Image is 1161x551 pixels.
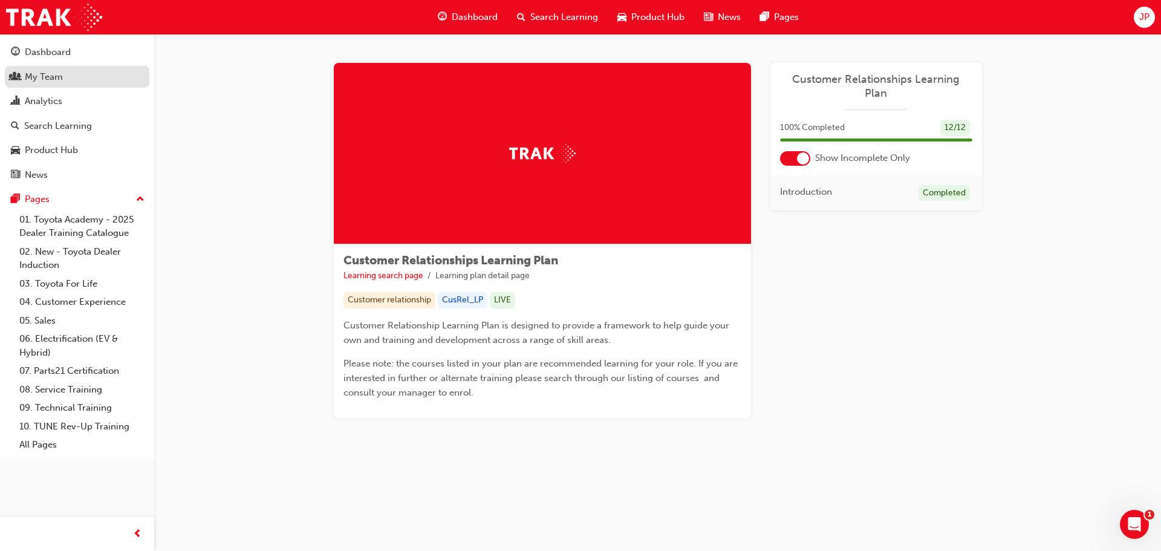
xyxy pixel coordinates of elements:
div: Analytics [25,94,62,108]
span: pages-icon [11,194,20,205]
span: Dashboard [452,10,498,24]
a: Dashboard [5,41,149,64]
a: pages-iconPages [750,5,808,30]
a: My Team [5,66,149,88]
span: guage-icon [11,47,20,58]
a: 10. TUNE Rev-Up Training [15,417,149,436]
a: 04. Customer Experience [15,293,149,311]
span: guage-icon [438,10,447,25]
span: Product Hub [631,10,685,24]
span: search-icon [11,121,19,132]
span: search-icon [517,10,525,25]
span: news-icon [11,170,20,181]
a: 08. Service Training [15,380,149,399]
div: Dashboard [25,45,71,59]
button: JP [1134,7,1155,28]
a: 09. Technical Training [15,399,149,417]
div: Completed [919,185,970,201]
a: Learning search page [343,270,423,281]
span: car-icon [11,145,20,156]
a: car-iconProduct Hub [608,5,694,30]
div: LIVE [490,292,515,308]
a: Customer Relationships Learning Plan [780,73,972,100]
span: Introduction [780,185,832,199]
span: JP [1139,10,1150,24]
div: Product Hub [25,143,78,157]
img: Trak [6,4,102,31]
span: Customer Relationships Learning Plan [343,253,558,267]
a: Search Learning [5,115,149,137]
span: Customer Relationship Learning Plan is designed to provide a framework to help guide your own and... [343,320,732,345]
span: car-icon [617,10,626,25]
span: Show Incomplete Only [815,151,910,165]
span: News [718,10,741,24]
div: CusRel_LP [438,292,487,308]
span: Please note: the courses listed in your plan are recommended learning for your role. If you are i... [343,358,740,398]
div: My Team [25,70,63,84]
span: news-icon [704,10,713,25]
span: Search Learning [530,10,598,24]
span: people-icon [11,72,20,83]
a: 05. Sales [15,311,149,330]
div: Customer relationship [343,292,435,308]
a: Analytics [5,90,149,112]
button: Pages [5,188,149,210]
a: Product Hub [5,139,149,161]
div: 12 / 12 [940,120,970,136]
img: Trak [509,144,576,163]
li: Learning plan detail page [435,269,530,283]
div: Search Learning [24,119,92,133]
div: News [25,168,48,182]
span: Pages [774,10,799,24]
span: 100 % Completed [780,121,845,135]
a: News [5,164,149,186]
span: 1 [1145,510,1154,520]
button: DashboardMy TeamAnalyticsSearch LearningProduct HubNews [5,39,149,188]
span: chart-icon [11,96,20,107]
div: Pages [25,192,50,206]
a: All Pages [15,435,149,454]
span: prev-icon [133,527,142,542]
a: 03. Toyota For Life [15,275,149,293]
a: 06. Electrification (EV & Hybrid) [15,330,149,362]
span: up-icon [136,192,145,207]
a: search-iconSearch Learning [507,5,608,30]
a: 01. Toyota Academy - 2025 Dealer Training Catalogue [15,210,149,243]
a: 07. Parts21 Certification [15,362,149,380]
a: guage-iconDashboard [428,5,507,30]
a: 02. New - Toyota Dealer Induction [15,243,149,275]
span: pages-icon [760,10,769,25]
iframe: Intercom live chat [1120,510,1149,539]
a: news-iconNews [694,5,750,30]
